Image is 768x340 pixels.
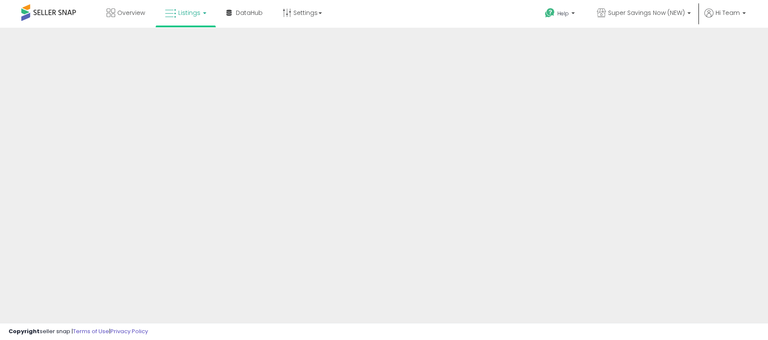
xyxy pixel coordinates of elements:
i: Get Help [545,8,555,18]
span: Super Savings Now (NEW) [608,9,685,17]
span: Hi Team [716,9,740,17]
span: DataHub [236,9,263,17]
strong: Copyright [9,327,40,335]
a: Terms of Use [73,327,109,335]
a: Privacy Policy [110,327,148,335]
span: Overview [117,9,145,17]
span: Listings [178,9,200,17]
a: Hi Team [704,9,746,28]
a: Help [538,1,583,28]
div: seller snap | | [9,328,148,336]
span: Help [557,10,569,17]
